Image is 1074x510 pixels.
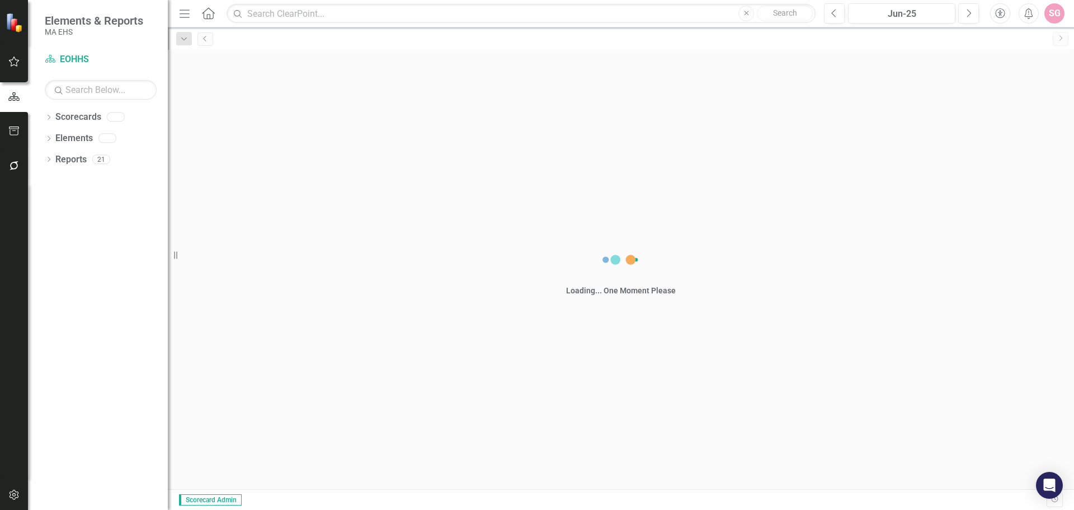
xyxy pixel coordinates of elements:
[1036,472,1063,499] div: Open Intercom Messenger
[55,111,101,124] a: Scorecards
[773,8,797,17] span: Search
[852,7,951,21] div: Jun-25
[1044,3,1064,24] button: SG
[566,285,676,296] div: Loading... One Moment Please
[45,53,157,66] a: EOHHS
[45,14,143,27] span: Elements & Reports
[227,4,816,24] input: Search ClearPoint...
[45,80,157,100] input: Search Below...
[757,6,813,21] button: Search
[6,12,25,32] img: ClearPoint Strategy
[848,3,955,24] button: Jun-25
[55,132,93,145] a: Elements
[179,494,242,506] span: Scorecard Admin
[92,155,110,164] div: 21
[55,153,87,166] a: Reports
[45,27,143,36] small: MA EHS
